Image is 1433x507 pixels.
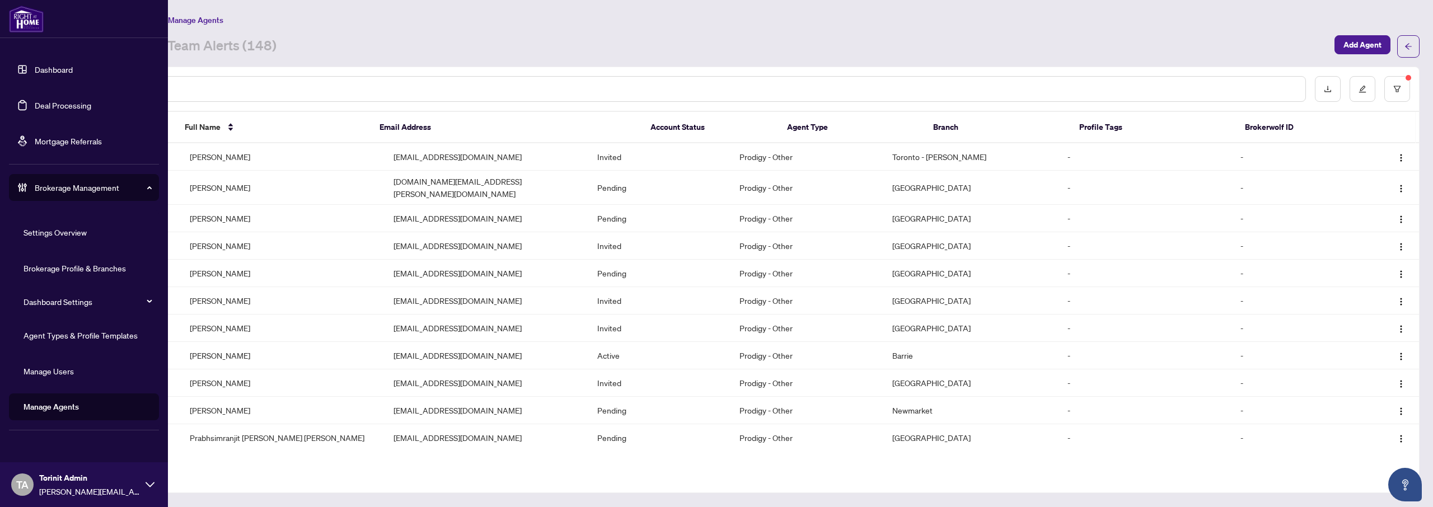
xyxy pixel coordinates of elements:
span: Brokerage Management [35,181,151,194]
img: logo [9,6,44,32]
td: Newmarket [883,397,1059,424]
td: [PERSON_NAME] [181,232,385,260]
a: Manage Agents [24,402,79,412]
th: Profile Tags [1070,112,1236,143]
td: Prodigy - Other [730,287,883,314]
button: Logo [1392,429,1410,447]
button: Logo [1392,148,1410,166]
td: - [1059,171,1231,205]
td: [GEOGRAPHIC_DATA] [883,314,1059,342]
td: - [1231,171,1354,205]
img: Logo [1397,242,1406,251]
img: Logo [1397,352,1406,361]
td: [EMAIL_ADDRESS][DOMAIN_NAME] [385,314,588,342]
td: Invited [588,369,731,397]
td: Barrie [883,342,1059,369]
td: - [1231,397,1354,424]
td: Prabhsimranjit [PERSON_NAME] [PERSON_NAME] [181,424,385,452]
button: Logo [1392,401,1410,419]
a: Manage Users [24,366,74,376]
td: - [1059,424,1231,452]
td: Prodigy - Other [730,342,883,369]
td: - [1059,205,1231,232]
th: Email Address [371,112,641,143]
td: [GEOGRAPHIC_DATA] [883,369,1059,397]
td: [PERSON_NAME] [181,287,385,314]
td: [GEOGRAPHIC_DATA] [883,205,1059,232]
img: Logo [1397,184,1406,193]
td: [EMAIL_ADDRESS][DOMAIN_NAME] [385,342,588,369]
span: TA [16,477,29,492]
img: Logo [1397,297,1406,306]
td: Pending [588,171,731,205]
td: - [1231,424,1354,452]
td: [PERSON_NAME] [181,369,385,397]
button: Logo [1392,374,1410,392]
td: [EMAIL_ADDRESS][DOMAIN_NAME] [385,205,588,232]
td: - [1231,143,1354,171]
button: Logo [1392,319,1410,337]
button: Logo [1392,264,1410,282]
td: - [1059,232,1231,260]
td: Invited [588,143,731,171]
img: Logo [1397,434,1406,443]
span: [PERSON_NAME][EMAIL_ADDRESS][DOMAIN_NAME] [39,485,140,497]
td: Toronto - [PERSON_NAME] [883,143,1059,171]
td: - [1059,287,1231,314]
td: - [1231,369,1354,397]
button: edit [1350,76,1375,102]
span: arrow-left [1404,43,1412,50]
td: - [1059,342,1231,369]
button: download [1315,76,1341,102]
button: Logo [1392,179,1410,196]
th: Agent Type [778,112,924,143]
td: [PERSON_NAME] [181,260,385,287]
th: Account Status [641,112,778,143]
td: Pending [588,205,731,232]
td: [PERSON_NAME] [181,314,385,342]
td: Prodigy - Other [730,314,883,342]
td: [PERSON_NAME] [181,171,385,205]
td: - [1231,287,1354,314]
td: [GEOGRAPHIC_DATA] [883,260,1059,287]
td: [EMAIL_ADDRESS][DOMAIN_NAME] [385,287,588,314]
td: Invited [588,287,731,314]
a: Mortgage Referrals [35,136,102,146]
td: Prodigy - Other [730,397,883,424]
button: Logo [1392,292,1410,309]
span: filter [1393,85,1401,93]
td: [EMAIL_ADDRESS][DOMAIN_NAME] [385,232,588,260]
th: Full Name [176,112,371,143]
td: [GEOGRAPHIC_DATA] [883,287,1059,314]
span: edit [1359,85,1366,93]
a: Brokerage Profile & Branches [24,263,126,273]
span: Add Agent [1343,36,1382,54]
td: [EMAIL_ADDRESS][DOMAIN_NAME] [385,424,588,452]
td: Invited [588,232,731,260]
img: Logo [1397,325,1406,334]
td: [PERSON_NAME] [181,143,385,171]
button: Logo [1392,237,1410,255]
td: Active [588,342,731,369]
td: [DOMAIN_NAME][EMAIL_ADDRESS][PERSON_NAME][DOMAIN_NAME] [385,171,588,205]
td: [PERSON_NAME] [181,205,385,232]
td: Prodigy - Other [730,205,883,232]
td: [EMAIL_ADDRESS][DOMAIN_NAME] [385,397,588,424]
button: Open asap [1388,468,1422,501]
a: Dashboard Settings [24,297,92,307]
td: - [1231,205,1354,232]
a: Dashboard [35,64,73,74]
img: Logo [1397,215,1406,224]
td: - [1231,260,1354,287]
td: [GEOGRAPHIC_DATA] [883,171,1059,205]
button: Logo [1392,209,1410,227]
td: [EMAIL_ADDRESS][DOMAIN_NAME] [385,143,588,171]
td: [EMAIL_ADDRESS][DOMAIN_NAME] [385,260,588,287]
td: - [1231,314,1354,342]
button: Logo [1392,346,1410,364]
span: download [1324,85,1332,93]
img: Logo [1397,407,1406,416]
td: Prodigy - Other [730,232,883,260]
img: Logo [1397,153,1406,162]
button: Add Agent [1334,35,1390,54]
